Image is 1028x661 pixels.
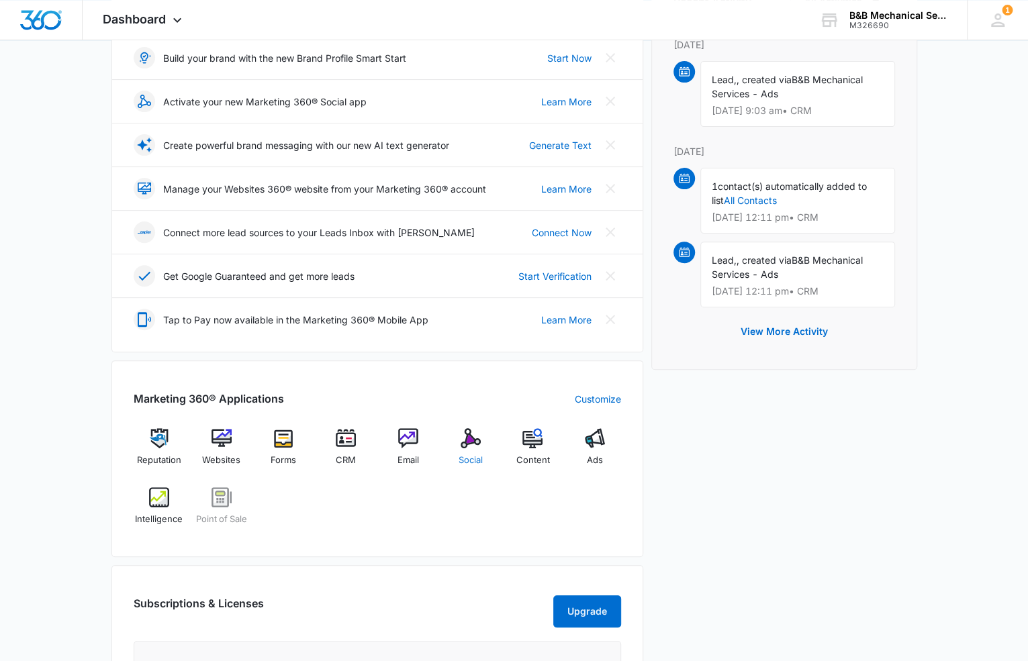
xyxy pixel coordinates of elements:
[258,428,310,476] a: Forms
[673,38,895,52] p: [DATE]
[600,178,621,199] button: Close
[737,254,792,266] span: , created via
[202,454,240,467] span: Websites
[398,454,419,467] span: Email
[712,181,867,206] span: contact(s) automatically added to list
[532,225,592,240] a: Connect Now
[849,10,947,21] div: account name
[163,313,428,327] p: Tap to Pay now available in the Marketing 360® Mobile App
[541,313,592,327] a: Learn More
[163,138,449,152] p: Create powerful brand messaging with our new AI text generator
[600,265,621,287] button: Close
[336,454,356,467] span: CRM
[712,287,884,296] p: [DATE] 12:11 pm • CRM
[712,74,737,85] span: Lead,
[196,513,247,526] span: Point of Sale
[134,595,264,622] h2: Subscriptions & Licenses
[600,47,621,68] button: Close
[600,309,621,330] button: Close
[673,144,895,158] p: [DATE]
[134,391,284,407] h2: Marketing 360® Applications
[724,195,777,206] a: All Contacts
[163,269,355,283] p: Get Google Guaranteed and get more leads
[518,269,592,283] a: Start Verification
[712,181,718,192] span: 1
[1002,5,1013,15] span: 1
[727,315,841,348] button: View More Activity
[712,254,737,266] span: Lead,
[163,95,367,109] p: Activate your new Marketing 360® Social app
[103,12,166,26] span: Dashboard
[195,428,247,476] a: Websites
[541,95,592,109] a: Learn More
[195,487,247,536] a: Point of Sale
[553,595,621,627] button: Upgrade
[712,213,884,222] p: [DATE] 12:11 pm • CRM
[320,428,372,476] a: CRM
[547,51,592,65] a: Start Now
[541,182,592,196] a: Learn More
[600,91,621,112] button: Close
[459,454,483,467] span: Social
[569,428,621,476] a: Ads
[134,428,185,476] a: Reputation
[383,428,434,476] a: Email
[445,428,496,476] a: Social
[135,513,183,526] span: Intelligence
[134,487,185,536] a: Intelligence
[737,74,792,85] span: , created via
[600,134,621,156] button: Close
[137,454,181,467] span: Reputation
[712,106,884,115] p: [DATE] 9:03 am • CRM
[587,454,603,467] span: Ads
[507,428,559,476] a: Content
[529,138,592,152] a: Generate Text
[163,225,475,240] p: Connect more lead sources to your Leads Inbox with [PERSON_NAME]
[849,21,947,30] div: account id
[516,454,549,467] span: Content
[163,51,406,65] p: Build your brand with the new Brand Profile Smart Start
[600,221,621,243] button: Close
[575,392,621,406] a: Customize
[1002,5,1013,15] div: notifications count
[163,182,486,196] p: Manage your Websites 360® website from your Marketing 360® account
[271,454,296,467] span: Forms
